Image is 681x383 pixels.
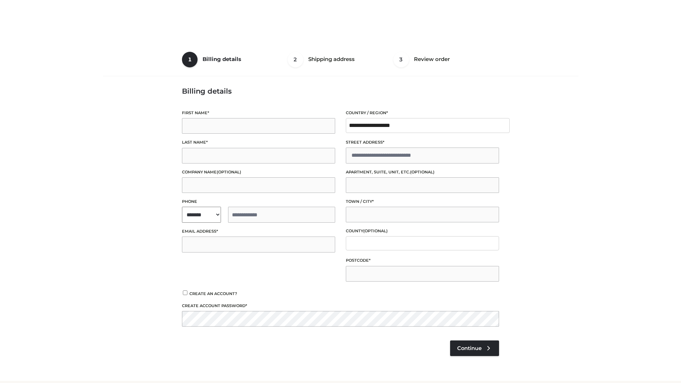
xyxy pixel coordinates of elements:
label: Town / City [346,198,499,205]
label: Street address [346,139,499,146]
h3: Billing details [182,87,499,95]
span: (optional) [363,228,388,233]
label: Country / Region [346,110,499,116]
span: 1 [182,52,198,67]
span: 3 [393,52,409,67]
label: Apartment, suite, unit, etc. [346,169,499,176]
a: Continue [450,340,499,356]
span: Billing details [203,56,241,62]
span: Shipping address [308,56,355,62]
span: Continue [457,345,482,351]
label: Company name [182,169,335,176]
label: First name [182,110,335,116]
label: Last name [182,139,335,146]
span: Review order [414,56,450,62]
input: Create an account? [182,290,188,295]
label: County [346,228,499,234]
label: Email address [182,228,335,235]
label: Postcode [346,257,499,264]
label: Phone [182,198,335,205]
label: Create account password [182,302,499,309]
span: (optional) [410,170,434,174]
span: Create an account? [189,291,237,296]
span: 2 [288,52,303,67]
span: (optional) [217,170,241,174]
